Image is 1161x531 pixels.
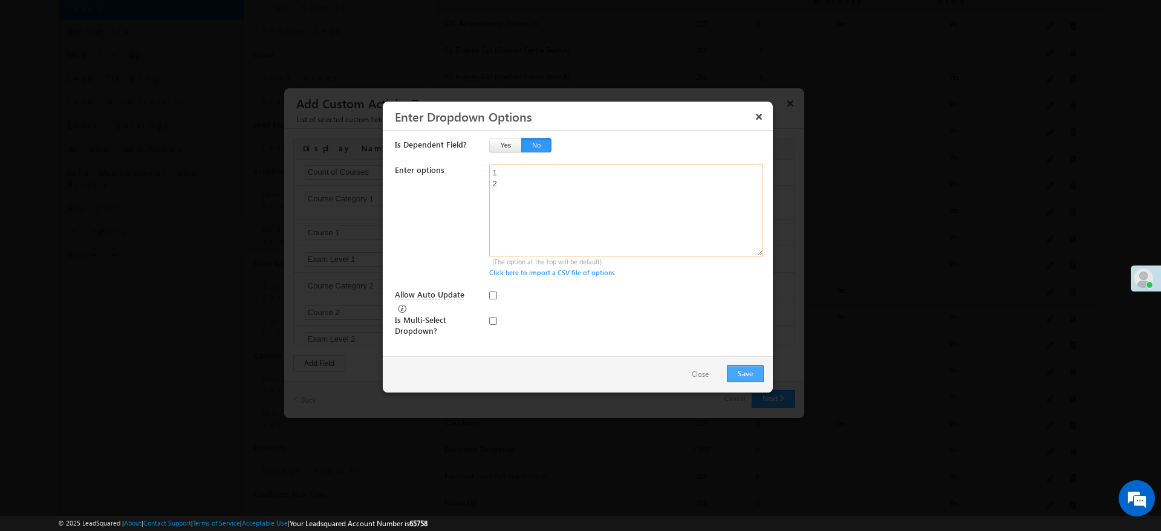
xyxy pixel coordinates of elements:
button: × [749,106,769,127]
button: Yes [489,138,522,152]
div: (The option at the top will be default) [492,256,767,267]
div: Chat with us now [63,64,203,79]
img: d_60004797649_company_0_60004797649 [21,64,51,79]
span: Allow Auto Update [395,289,464,300]
h3: Enter Dropdown Options [395,106,769,127]
span: Is Dependent Field? [395,139,467,149]
em: Start Chat [164,373,220,389]
span: 65758 [409,519,428,528]
div: Minimize live chat window [198,6,227,35]
button: No [521,138,551,152]
a: Contact Support [143,519,191,527]
a: Terms of Service [193,519,240,527]
a: Acceptable Use [242,519,288,527]
button: Save [727,365,764,382]
a: About [124,519,141,527]
span: Is Multi-Select Dropdown? [395,314,446,336]
span: © 2025 LeadSquared | | | | | [58,518,428,529]
button: Close [680,366,721,383]
span: Your Leadsquared Account Number is [290,519,428,528]
span: Enter options [395,165,444,175]
div: Click here to import a CSV file of options [489,267,764,278]
textarea: Type your message and hit 'Enter' [16,112,221,362]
